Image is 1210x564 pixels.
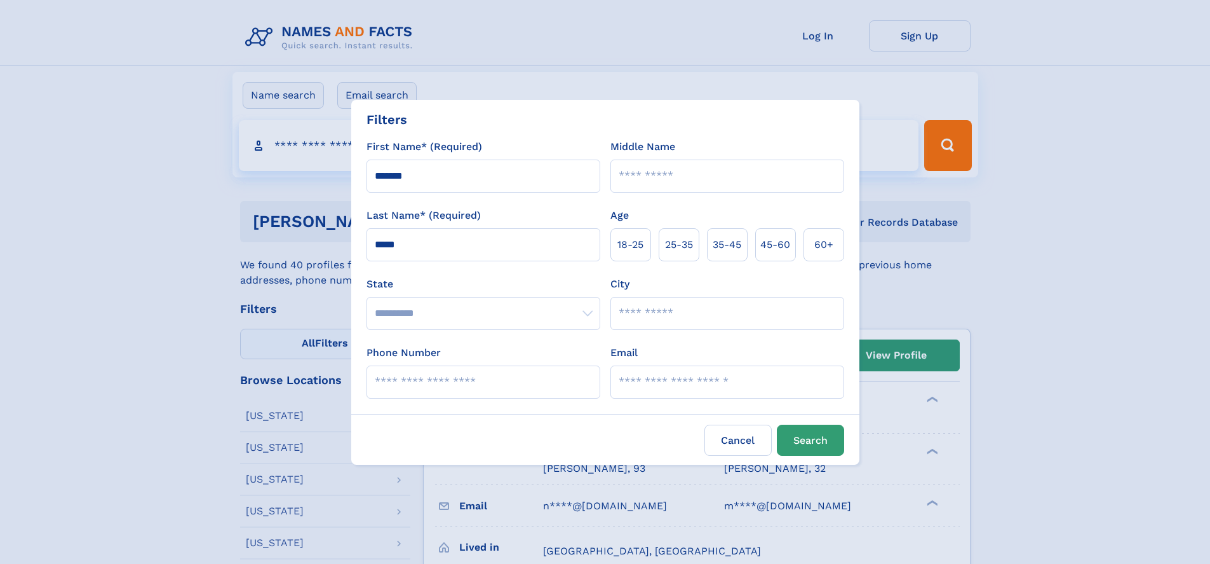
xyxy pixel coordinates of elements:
span: 35‑45 [713,237,741,252]
label: Email [610,345,638,361]
label: City [610,277,629,292]
label: Cancel [704,425,772,456]
span: 25‑35 [665,237,693,252]
span: 60+ [814,237,833,252]
span: 45‑60 [760,237,790,252]
span: 18‑25 [617,237,643,252]
label: Last Name* (Required) [366,208,481,223]
label: Phone Number [366,345,441,361]
label: State [366,277,600,292]
label: Middle Name [610,139,675,155]
div: Filters [366,110,407,129]
button: Search [777,425,844,456]
label: Age [610,208,629,223]
label: First Name* (Required) [366,139,482,155]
